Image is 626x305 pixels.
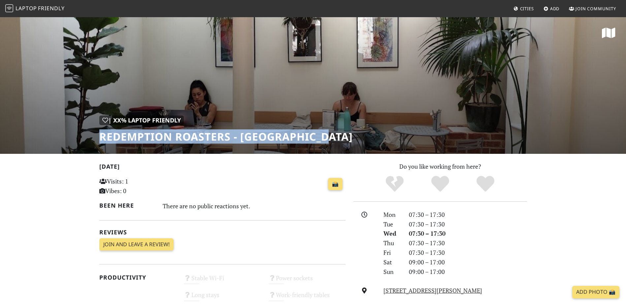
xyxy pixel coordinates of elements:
div: Fri [379,248,405,257]
a: 📸 [328,178,343,190]
p: Visits: 1 Vibes: 0 [99,177,176,196]
div: 07:30 – 17:30 [405,229,531,238]
div: Definitely! [463,175,508,193]
div: 07:30 – 17:30 [405,238,531,248]
div: 07:30 – 17:30 [405,210,531,220]
div: Power sockets [265,273,349,289]
div: There are no public reactions yet. [163,201,346,211]
div: No [372,175,417,193]
span: Friendly [38,5,64,12]
h2: Productivity [99,274,176,281]
div: 07:30 – 17:30 [405,220,531,229]
a: Cities [511,3,537,15]
div: | XX% Laptop Friendly [99,116,184,125]
div: Wed [379,229,405,238]
a: Join Community [566,3,619,15]
div: Tue [379,220,405,229]
a: Add [541,3,562,15]
div: 09:00 – 17:00 [405,257,531,267]
h2: Been here [99,202,155,209]
img: LaptopFriendly [5,4,13,12]
a: Join and leave a review! [99,238,174,251]
div: 09:00 – 17:00 [405,267,531,277]
h2: [DATE] [99,163,346,173]
div: 07:30 – 17:30 [405,248,531,257]
a: LaptopFriendly LaptopFriendly [5,3,65,15]
span: Join Community [576,6,616,12]
h1: Redemption Roasters - [GEOGRAPHIC_DATA] [99,130,353,143]
div: Mon [379,210,405,220]
span: Laptop [16,5,37,12]
div: Stable Wi-Fi [180,273,265,289]
a: [STREET_ADDRESS][PERSON_NAME] [383,287,482,294]
p: Do you like working from here? [353,162,527,171]
h2: Reviews [99,229,346,236]
span: Cities [520,6,534,12]
div: Sat [379,257,405,267]
span: Add [550,6,560,12]
div: Sun [379,267,405,277]
div: Thu [379,238,405,248]
div: Yes [417,175,463,193]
